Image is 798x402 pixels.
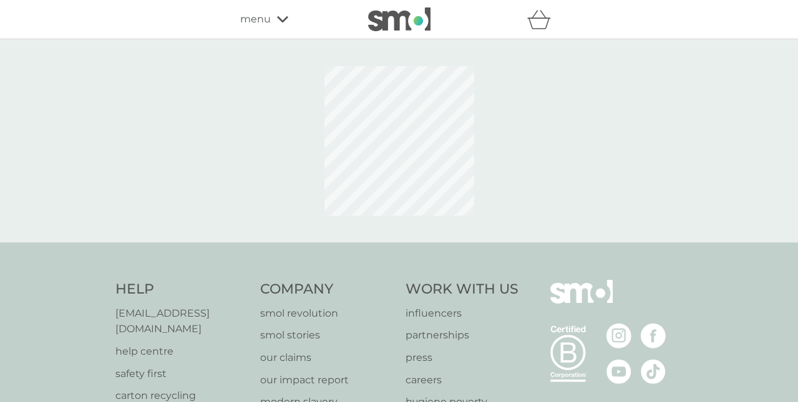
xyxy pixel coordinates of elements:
img: visit the smol Youtube page [606,359,631,384]
a: [EMAIL_ADDRESS][DOMAIN_NAME] [115,305,248,337]
div: basket [527,7,558,32]
a: press [406,350,518,366]
a: smol stories [260,327,393,343]
a: careers [406,372,518,388]
img: visit the smol Instagram page [606,323,631,348]
a: partnerships [406,327,518,343]
img: visit the smol Facebook page [641,323,666,348]
a: safety first [115,366,248,382]
img: smol [550,280,613,322]
a: help centre [115,343,248,360]
img: visit the smol Tiktok page [641,359,666,384]
h4: Company [260,280,393,299]
span: menu [240,11,271,27]
a: our claims [260,350,393,366]
a: our impact report [260,372,393,388]
h4: Help [115,280,248,299]
h4: Work With Us [406,280,518,299]
a: influencers [406,305,518,322]
img: smol [368,7,431,31]
a: smol revolution [260,305,393,322]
